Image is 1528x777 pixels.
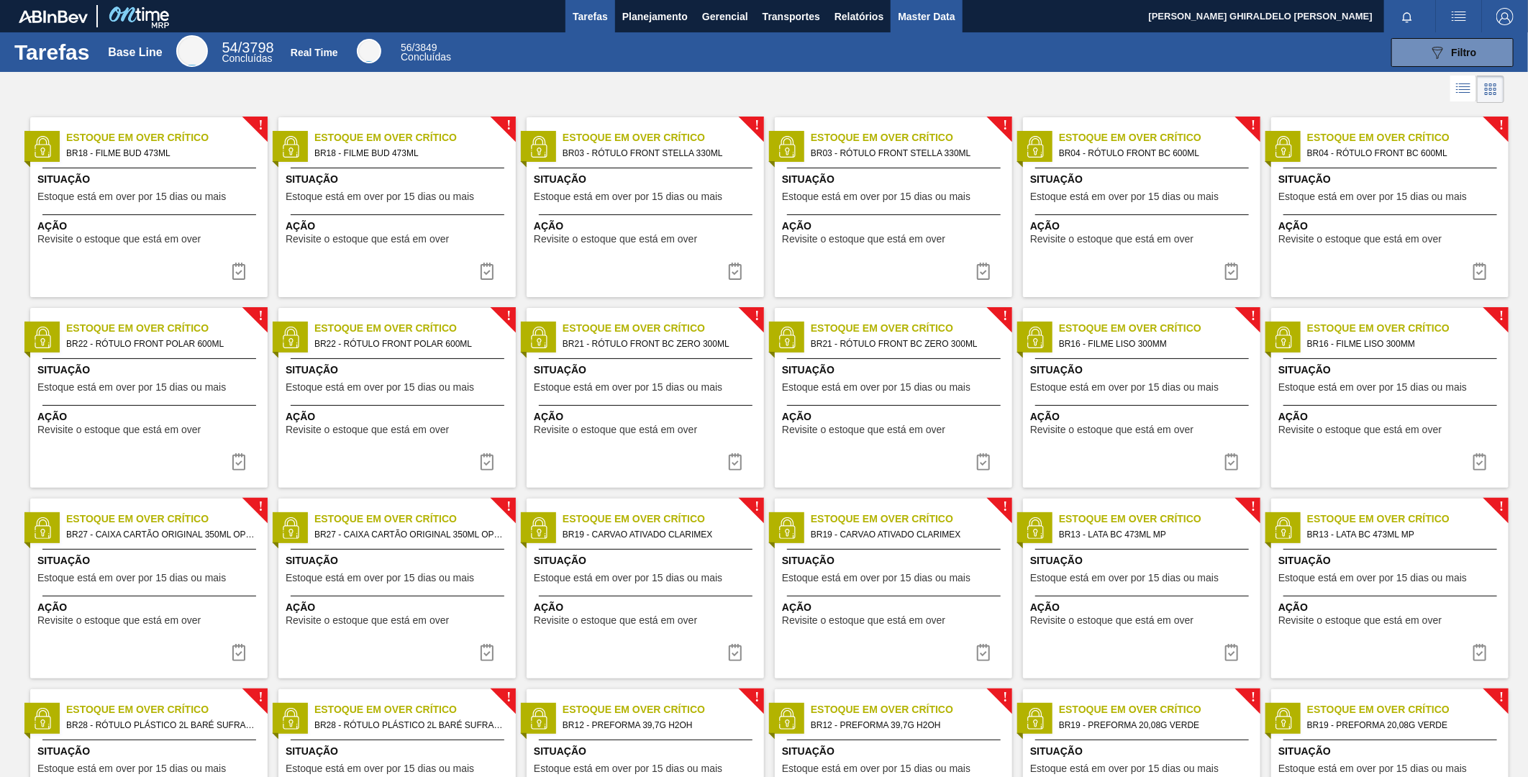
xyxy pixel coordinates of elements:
[286,382,474,393] span: Estoque está em over por 15 dias ou mais
[66,321,268,336] span: Estoque em Over Crítico
[1059,717,1249,733] span: BR19 - PREFORMA 20,08G VERDE
[280,708,301,730] img: status
[811,512,1012,527] span: Estoque em Over Crítico
[222,257,256,286] button: icon-task complete
[1059,336,1249,352] span: BR16 - FILME LISO 300MM
[811,527,1001,542] span: BR19 - CARVAO ATIVADO CLARIMEX
[1278,191,1467,202] span: Estoque está em over por 15 dias ou mais
[470,638,504,667] div: Completar tarefa: 30234892
[528,517,550,539] img: status
[286,363,512,378] span: Situação
[176,35,208,67] div: Base Line
[534,234,697,245] span: Revisite o estoque que está em over
[782,553,1009,568] span: Situação
[37,191,226,202] span: Estoque está em over por 15 dias ou mais
[66,336,256,352] span: BR22 - RÓTULO FRONT POLAR 600ML
[1059,321,1260,336] span: Estoque em Over Crítico
[1391,38,1514,67] button: Filtro
[470,447,504,476] button: icon-task complete
[898,8,955,25] span: Master Data
[32,517,53,539] img: status
[1030,424,1193,435] span: Revisite o estoque que está em over
[108,46,163,59] div: Base Line
[506,311,511,322] span: !
[763,8,820,25] span: Transportes
[314,702,516,717] span: Estoque em Over Crítico
[286,409,512,424] span: Ação
[782,424,945,435] span: Revisite o estoque que está em over
[534,172,760,187] span: Situação
[811,702,1012,717] span: Estoque em Over Crítico
[534,615,697,626] span: Revisite o estoque que está em over
[37,219,264,234] span: Ação
[314,145,504,161] span: BR18 - FILME BUD 473ML
[1463,257,1497,286] div: Completar tarefa: 30234888
[1499,501,1504,512] span: !
[782,763,970,774] span: Estoque está em over por 15 dias ou mais
[32,708,53,730] img: status
[222,638,256,667] button: icon-task complete
[975,263,992,280] img: icon-task complete
[286,424,449,435] span: Revisite o estoque que está em over
[66,702,268,717] span: Estoque em Over Crítico
[975,453,992,471] img: icon-task complete
[280,327,301,348] img: status
[755,692,759,703] span: !
[1251,501,1255,512] span: !
[222,447,256,476] button: icon-task complete
[1278,382,1467,393] span: Estoque está em over por 15 dias ou mais
[478,263,496,280] img: icon-task complete
[1463,638,1497,667] div: Completar tarefa: 30234894
[258,692,263,703] span: !
[534,600,760,615] span: Ação
[37,382,226,393] span: Estoque está em over por 15 dias ou mais
[528,327,550,348] img: status
[1003,692,1007,703] span: !
[470,257,504,286] div: Completar tarefa: 30234886
[1030,191,1219,202] span: Estoque está em over por 15 dias ou mais
[1471,644,1488,661] img: icon-task complete
[1003,311,1007,322] span: !
[755,311,759,322] span: !
[314,512,516,527] span: Estoque em Over Crítico
[1030,363,1257,378] span: Situação
[470,638,504,667] button: icon-task complete
[1273,517,1294,539] img: status
[1307,527,1497,542] span: BR13 - LATA BC 473ML MP
[1251,692,1255,703] span: !
[1463,257,1497,286] button: icon-task complete
[280,136,301,158] img: status
[286,172,512,187] span: Situação
[1499,311,1504,322] span: !
[32,327,53,348] img: status
[1214,447,1249,476] div: Completar tarefa: 30234891
[1278,234,1442,245] span: Revisite o estoque que está em over
[1223,453,1240,471] img: icon-task complete
[478,453,496,471] img: icon-task complete
[19,10,88,23] img: TNhmsLtSVTkK8tSr43FrP2fwEKptu5GPRR3wAAAABJRU5ErkJggg==
[1214,447,1249,476] button: icon-task complete
[222,257,256,286] div: Completar tarefa: 30234886
[534,553,760,568] span: Situação
[718,638,752,667] button: icon-task complete
[470,257,504,286] button: icon-task complete
[1499,120,1504,131] span: !
[1024,708,1046,730] img: status
[258,311,263,322] span: !
[573,8,608,25] span: Tarefas
[1030,172,1257,187] span: Situação
[727,453,744,471] img: icon-task complete
[222,447,256,476] div: Completar tarefa: 30234889
[66,145,256,161] span: BR18 - FILME BUD 473ML
[811,717,1001,733] span: BR12 - PREFORMA 39,7G H2OH
[782,234,945,245] span: Revisite o estoque que está em over
[401,43,451,62] div: Real Time
[1214,638,1249,667] button: icon-task complete
[314,717,504,733] span: BR28 - RÓTULO PLÁSTICO 2L BARÉ SUFRAMA AH
[1030,382,1219,393] span: Estoque está em over por 15 dias ou mais
[258,120,263,131] span: !
[534,382,722,393] span: Estoque está em over por 15 dias ou mais
[811,130,1012,145] span: Estoque em Over Crítico
[1223,644,1240,661] img: icon-task complete
[702,8,748,25] span: Gerencial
